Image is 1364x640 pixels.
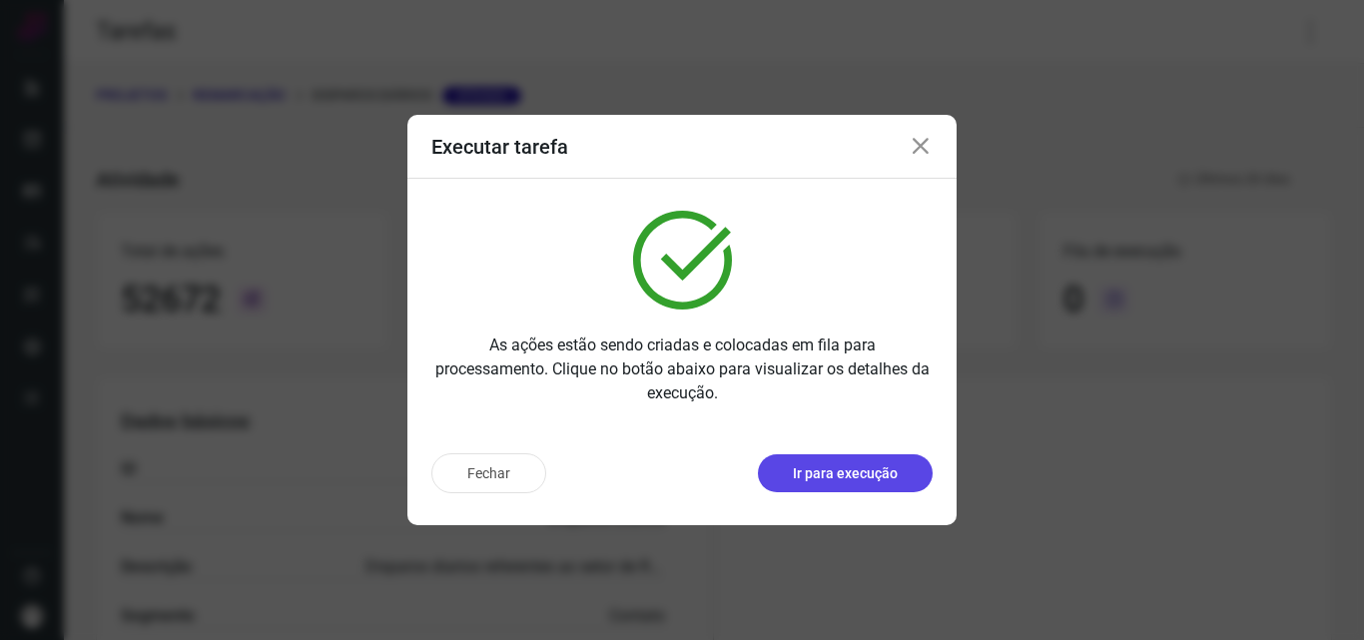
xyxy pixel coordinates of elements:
p: As ações estão sendo criadas e colocadas em fila para processamento. Clique no botão abaixo para ... [431,333,933,405]
p: Ir para execução [793,463,898,484]
img: verified.svg [633,211,732,310]
button: Ir para execução [758,454,933,492]
h3: Executar tarefa [431,135,568,159]
button: Fechar [431,453,546,493]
